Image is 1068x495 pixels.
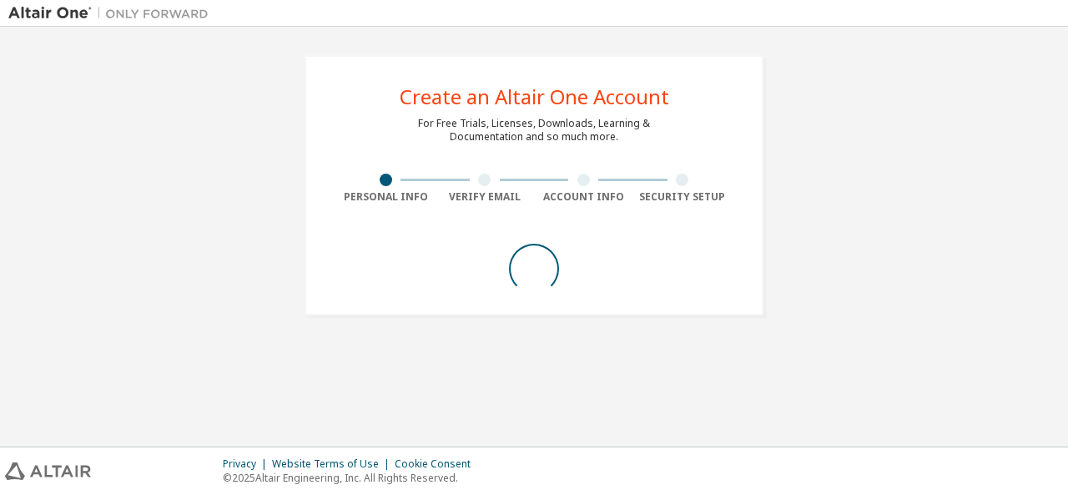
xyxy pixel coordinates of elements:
div: Verify Email [436,190,535,204]
div: For Free Trials, Licenses, Downloads, Learning & Documentation and so much more. [418,117,650,144]
p: © 2025 Altair Engineering, Inc. All Rights Reserved. [223,471,481,485]
div: Security Setup [633,190,733,204]
div: Website Terms of Use [272,457,395,471]
div: Create an Altair One Account [400,87,669,107]
div: Account Info [534,190,633,204]
div: Privacy [223,457,272,471]
img: Altair One [8,5,217,22]
div: Cookie Consent [395,457,481,471]
div: Personal Info [336,190,436,204]
img: altair_logo.svg [5,462,91,480]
